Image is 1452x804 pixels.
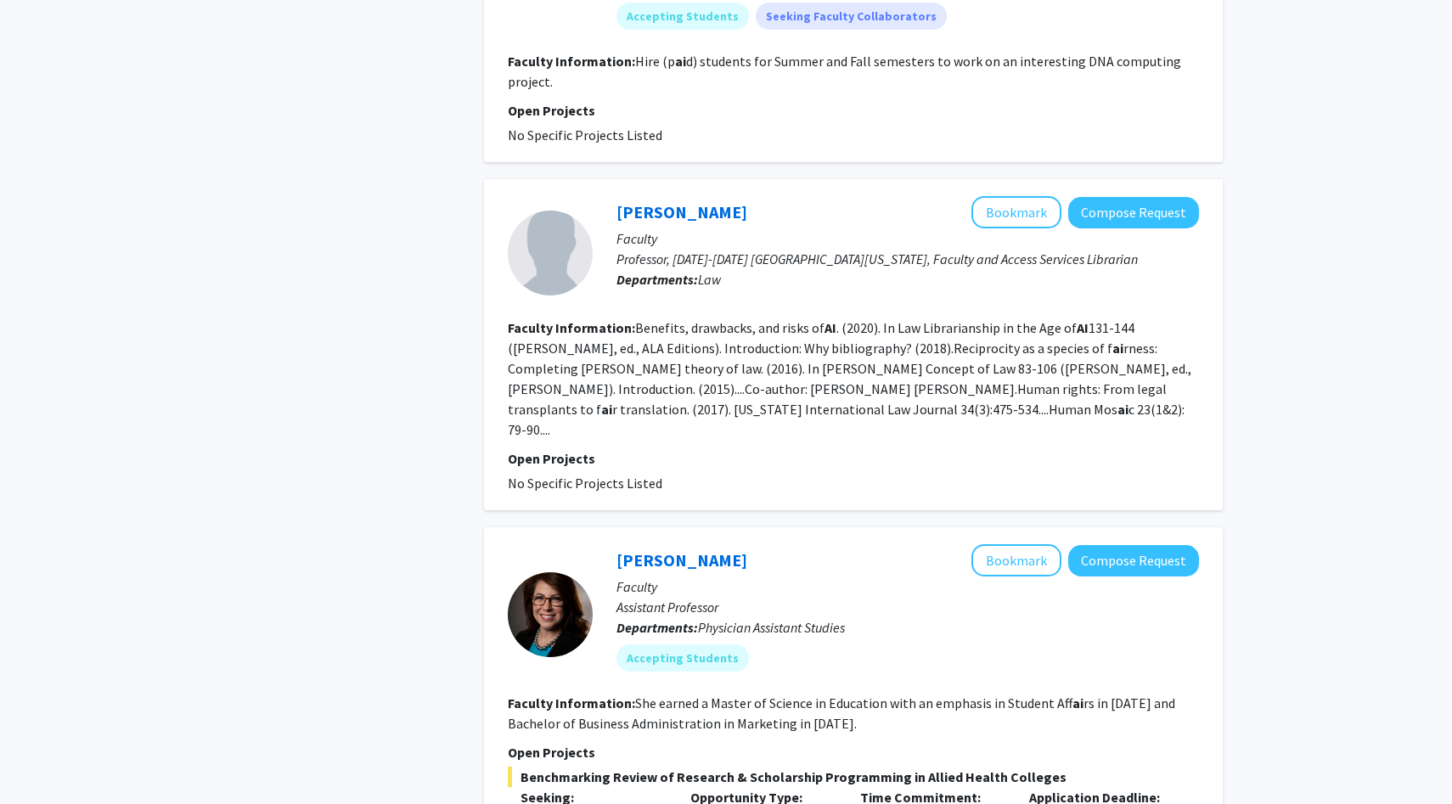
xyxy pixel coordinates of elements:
fg-read-more: Benefits, drawbacks, and risks of . (2020). In Law Librarianship in the Age of 131-144 ([PERSON_N... [508,319,1191,438]
span: Benchmarking Review of Research & Scholarship Programming in Allied Health Colleges [508,767,1199,787]
span: No Specific Projects Listed [508,475,662,492]
b: ai [601,401,612,418]
b: ai [675,53,686,70]
p: Open Projects [508,100,1199,121]
span: No Specific Projects Listed [508,127,662,143]
button: Add Leslie Woltenberg to Bookmarks [971,544,1061,576]
button: Compose Request to James Donovan [1068,197,1199,228]
b: ai [1112,340,1123,357]
mat-chip: Accepting Students [616,3,749,30]
button: Add James Donovan to Bookmarks [971,196,1061,228]
iframe: Chat [13,728,72,791]
fg-read-more: She earned a Master of Science in Education with an emphasis in Student Aff rs in [DATE] and Bach... [508,694,1175,732]
b: Departments: [616,619,698,636]
mat-chip: Accepting Students [616,644,749,672]
p: Professor, [DATE]-[DATE] [GEOGRAPHIC_DATA][US_STATE], Faculty and Access Services Librarian [616,249,1199,269]
a: [PERSON_NAME] [616,201,747,222]
b: Faculty Information: [508,319,635,336]
b: ai [1072,694,1083,711]
b: AI [824,319,836,336]
p: Open Projects [508,448,1199,469]
a: [PERSON_NAME] [616,549,747,571]
b: Faculty Information: [508,53,635,70]
b: ai [1117,401,1128,418]
mat-chip: Seeking Faculty Collaborators [756,3,947,30]
span: Physician Assistant Studies [698,619,845,636]
fg-read-more: Hire (p d) students for Summer and Fall semesters to work on an interesting DNA computing project. [508,53,1181,90]
p: Assistant Professor [616,597,1199,617]
b: Departments: [616,271,698,288]
button: Compose Request to Leslie Woltenberg [1068,545,1199,576]
b: AI [1077,319,1089,336]
p: Open Projects [508,742,1199,762]
p: Faculty [616,576,1199,597]
span: Law [698,271,721,288]
p: Faculty [616,228,1199,249]
b: Faculty Information: [508,694,635,711]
